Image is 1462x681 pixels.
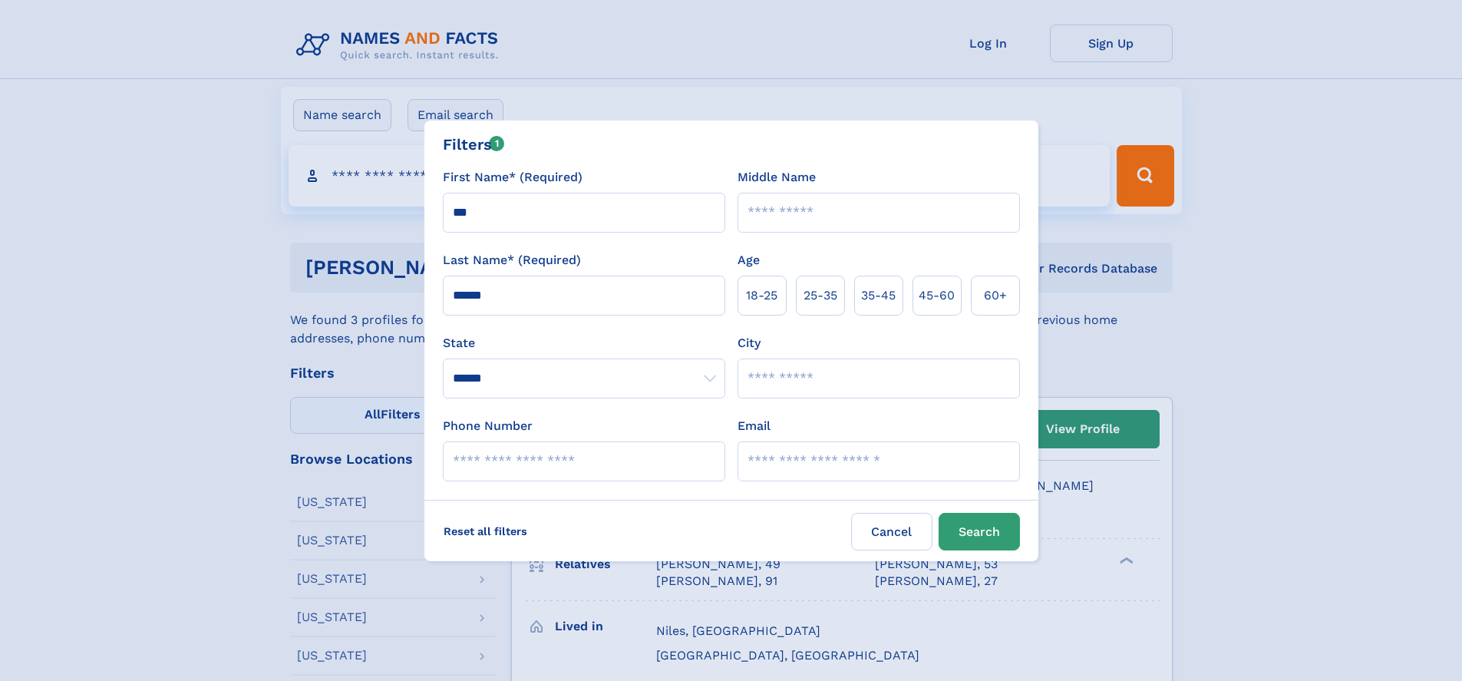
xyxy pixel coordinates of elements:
[746,286,777,305] span: 18‑25
[738,334,761,352] label: City
[443,168,582,187] label: First Name* (Required)
[738,251,760,269] label: Age
[939,513,1020,550] button: Search
[861,286,896,305] span: 35‑45
[434,513,537,550] label: Reset all filters
[738,417,771,435] label: Email
[443,334,725,352] label: State
[738,168,816,187] label: Middle Name
[443,251,581,269] label: Last Name* (Required)
[443,417,533,435] label: Phone Number
[443,133,505,156] div: Filters
[804,286,837,305] span: 25‑35
[919,286,955,305] span: 45‑60
[851,513,932,550] label: Cancel
[984,286,1007,305] span: 60+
